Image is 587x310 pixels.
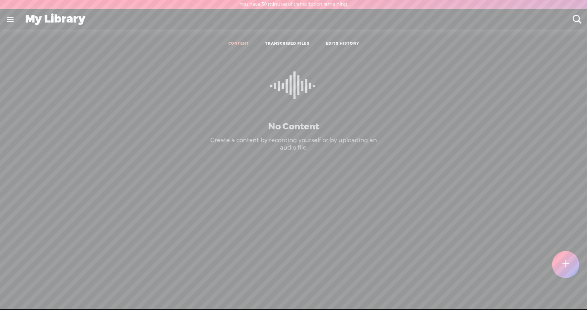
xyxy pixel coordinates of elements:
a: EDITS HISTORY [326,41,359,47]
p: No Content [205,121,382,132]
div: Create a content by recording yourself or by uploading an audio file. [208,137,379,152]
a: CONTENT [228,41,249,47]
a: TRANSCRIBED FILES [265,41,309,47]
div: My Library [20,9,567,30]
label: You have 30 minutes of transcription remaining. [240,2,348,8]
